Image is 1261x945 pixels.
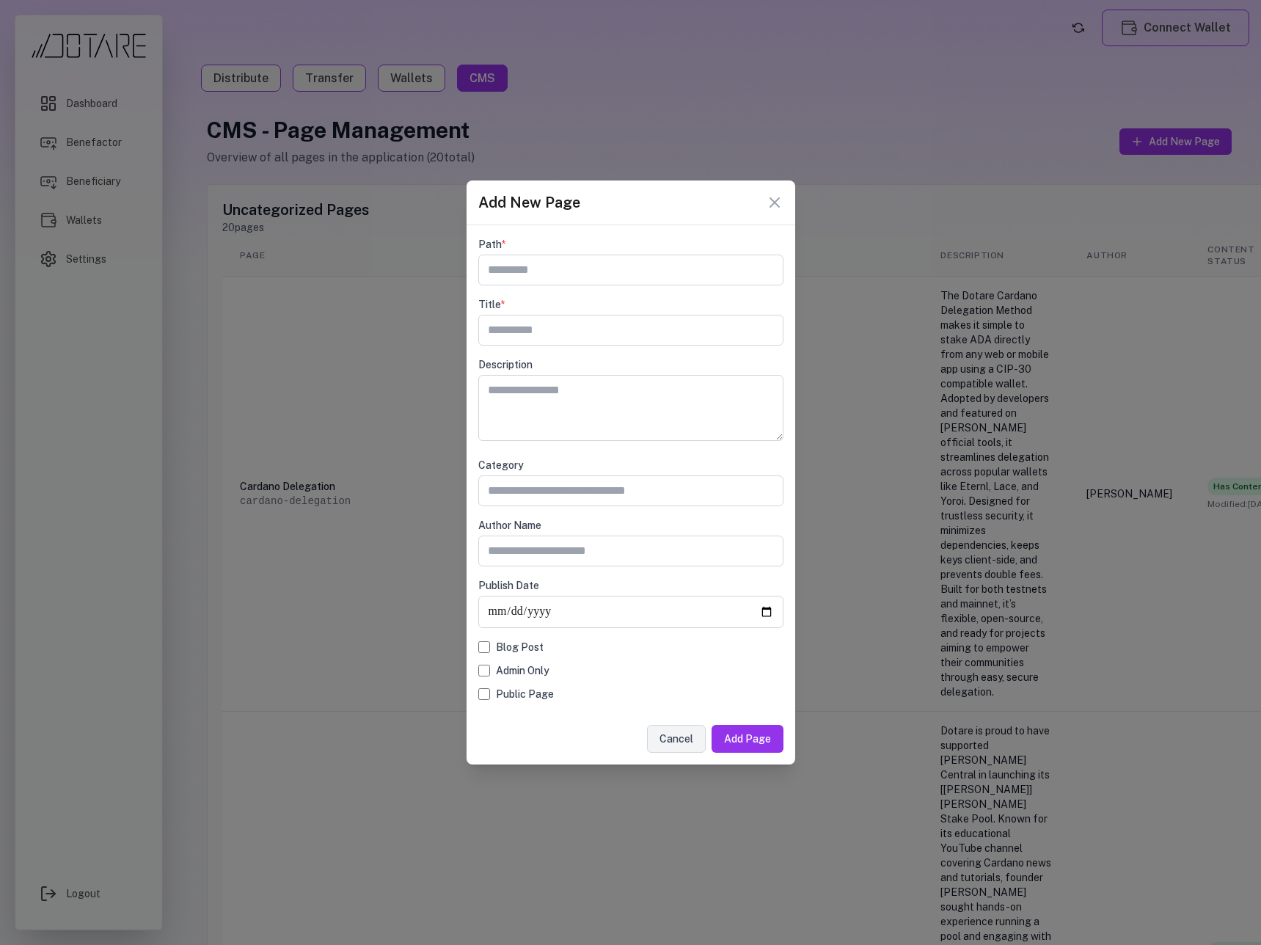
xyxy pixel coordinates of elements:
[647,725,706,753] button: Cancel
[478,297,783,312] label: Title
[478,458,783,472] label: Category
[478,237,783,252] label: Path
[496,663,549,678] label: Admin Only
[478,192,580,213] h2: Add New Page
[478,578,783,593] label: Publish Date
[712,725,783,753] button: Add Page
[496,640,544,654] label: Blog Post
[478,518,783,533] label: Author Name
[478,357,783,372] label: Description
[496,687,554,701] label: Public Page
